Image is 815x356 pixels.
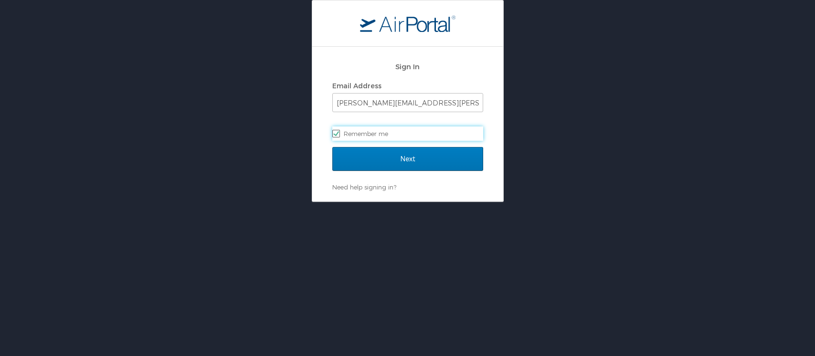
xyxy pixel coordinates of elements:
label: Remember me [332,126,483,141]
h2: Sign In [332,61,483,72]
label: Email Address [332,82,381,90]
a: Need help signing in? [332,183,396,191]
img: logo [360,15,455,32]
input: Next [332,147,483,171]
